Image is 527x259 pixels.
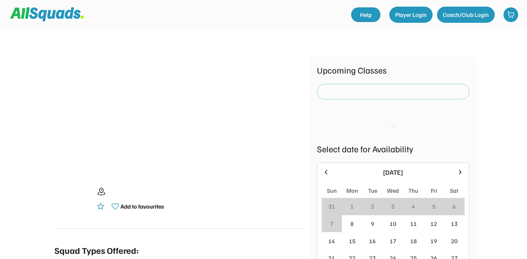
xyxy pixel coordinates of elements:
[10,7,84,21] img: Squad%20Logo.svg
[317,142,469,155] div: Select date for Availability
[346,186,358,195] div: Mon
[430,219,437,228] div: 12
[451,237,458,245] div: 20
[387,186,399,195] div: Wed
[412,202,415,211] div: 4
[350,202,354,211] div: 1
[77,56,279,166] img: yH5BAEAAAAALAAAAAABAAEAAAIBRAA7
[452,202,456,211] div: 6
[390,237,396,245] div: 17
[371,219,374,228] div: 9
[334,167,452,177] div: [DATE]
[437,7,495,23] button: Coach/Club Login
[317,63,469,77] div: Upcoming Classes
[408,186,418,195] div: Thu
[330,219,333,228] div: 7
[349,237,355,245] div: 15
[410,219,417,228] div: 11
[450,186,458,195] div: Sat
[432,202,436,211] div: 5
[451,219,458,228] div: 13
[351,7,380,22] a: Help
[328,237,335,245] div: 14
[389,7,433,23] button: Player Login
[507,11,515,18] img: shopping-cart-01%20%281%29.svg
[369,237,376,245] div: 16
[390,219,396,228] div: 10
[54,244,139,257] div: Squad Types Offered:
[350,219,354,228] div: 8
[54,181,91,217] img: yH5BAEAAAAALAAAAAABAAEAAAIBRAA7
[410,237,417,245] div: 18
[431,186,437,195] div: Fri
[391,202,394,211] div: 3
[328,202,335,211] div: 31
[430,237,437,245] div: 19
[371,202,374,211] div: 2
[120,202,164,211] div: Add to favourites
[368,186,377,195] div: Tue
[327,186,337,195] div: Sun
